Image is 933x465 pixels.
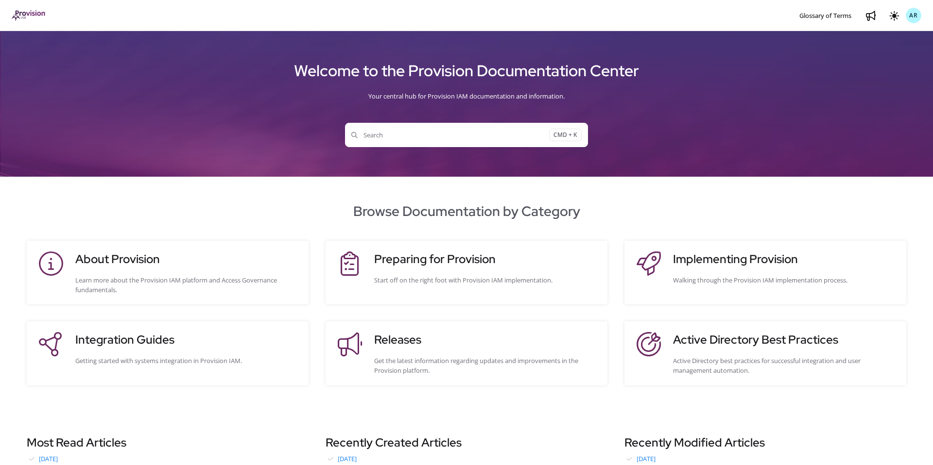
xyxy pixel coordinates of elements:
h1: Welcome to the Provision Documentation Center [12,58,921,84]
button: SearchCMD + K [345,123,588,147]
div: Active Directory best practices for successful integration and user management automation. [673,356,897,375]
div: Start off on the right foot with Provision IAM implementation. [374,275,598,285]
h3: Recently Created Articles [326,434,607,451]
a: Whats new [863,8,879,23]
a: Integration GuidesGetting started with systems integration in Provision IAM. [36,331,299,375]
div: Getting started with systems integration in Provision IAM. [75,356,299,365]
div: Walking through the Provision IAM implementation process. [673,275,897,285]
span: CMD + K [549,129,582,142]
h3: Releases [374,331,598,349]
h3: Most Read Articles [27,434,309,451]
span: Glossary of Terms [799,11,851,20]
span: AR [909,11,918,20]
h3: Preparing for Provision [374,250,598,268]
span: Search [351,130,549,140]
a: Preparing for ProvisionStart off on the right foot with Provision IAM implementation. [335,250,598,295]
div: Learn more about the Provision IAM platform and Access Governance fundamentals. [75,275,299,295]
a: ReleasesGet the latest information regarding updates and improvements in the Provision platform. [335,331,598,375]
div: Your central hub for Provision IAM documentation and information. [12,84,921,108]
a: Active Directory Best PracticesActive Directory best practices for successful integration and use... [634,331,897,375]
h3: About Provision [75,250,299,268]
button: Theme options [886,8,902,23]
h3: Implementing Provision [673,250,897,268]
button: AR [906,8,921,23]
h3: Active Directory Best Practices [673,331,897,349]
div: Get the latest information regarding updates and improvements in the Provision platform. [374,356,598,375]
h3: Integration Guides [75,331,299,349]
a: Implementing ProvisionWalking through the Provision IAM implementation process. [634,250,897,295]
a: About ProvisionLearn more about the Provision IAM platform and Access Governance fundamentals. [36,250,299,295]
h3: Recently Modified Articles [624,434,906,451]
h2: Browse Documentation by Category [12,201,921,221]
a: Project logo [12,10,46,21]
img: brand logo [12,10,46,21]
